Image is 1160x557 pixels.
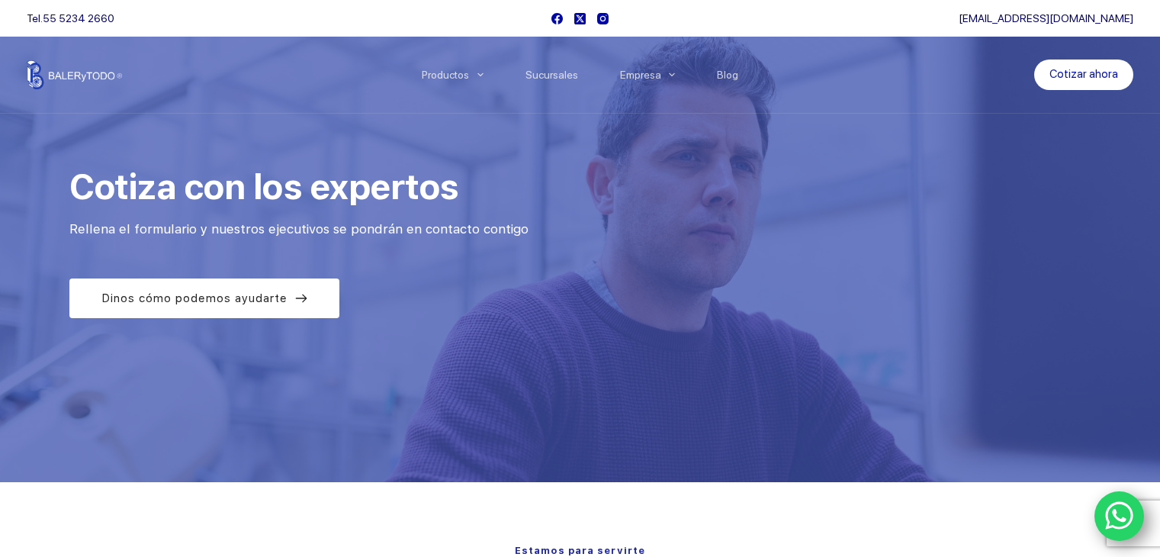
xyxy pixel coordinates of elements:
[959,12,1133,24] a: [EMAIL_ADDRESS][DOMAIN_NAME]
[551,13,563,24] a: Facebook
[69,221,529,237] span: Rellena el formulario y nuestros ejecutivos se pondrán en contacto contigo
[69,166,458,208] span: Cotiza con los expertos
[515,545,645,556] span: Estamos para servirte
[574,13,586,24] a: X (Twitter)
[1094,491,1145,542] a: WhatsApp
[27,12,114,24] span: Tel.
[101,289,288,307] span: Dinos cómo podemos ayudarte
[43,12,114,24] a: 55 5234 2660
[1034,60,1133,90] a: Cotizar ahora
[400,37,760,113] nav: Menu Principal
[27,60,122,89] img: Balerytodo
[597,13,609,24] a: Instagram
[69,278,339,318] a: Dinos cómo podemos ayudarte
